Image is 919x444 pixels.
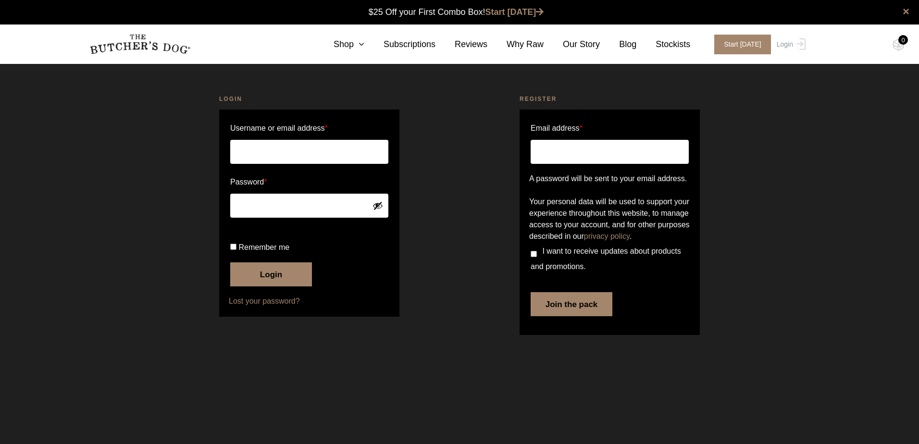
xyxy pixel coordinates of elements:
a: Why Raw [487,38,544,51]
a: Reviews [435,38,487,51]
a: privacy policy [584,232,630,240]
p: Your personal data will be used to support your experience throughout this website, to manage acc... [529,196,690,242]
img: TBD_Cart-Empty.png [893,38,905,51]
a: Blog [600,38,636,51]
span: Start [DATE] [714,35,771,54]
button: Show password [373,200,383,211]
p: A password will be sent to your email address. [529,173,690,185]
a: Our Story [544,38,600,51]
a: Start [DATE] [485,7,544,17]
h2: Login [219,94,399,104]
label: Email address [531,121,583,136]
input: I want to receive updates about products and promotions. [531,251,537,257]
span: Remember me [238,243,289,251]
span: I want to receive updates about products and promotions. [531,247,681,271]
a: Lost your password? [229,296,390,307]
h2: Register [520,94,700,104]
a: Shop [314,38,364,51]
label: Password [230,174,388,190]
div: 0 [898,35,908,45]
button: Login [230,262,312,286]
label: Username or email address [230,121,388,136]
a: Login [774,35,806,54]
a: close [903,6,909,17]
button: Join the pack [531,292,612,316]
input: Remember me [230,244,236,250]
a: Subscriptions [364,38,435,51]
a: Stockists [636,38,690,51]
a: Start [DATE] [705,35,774,54]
